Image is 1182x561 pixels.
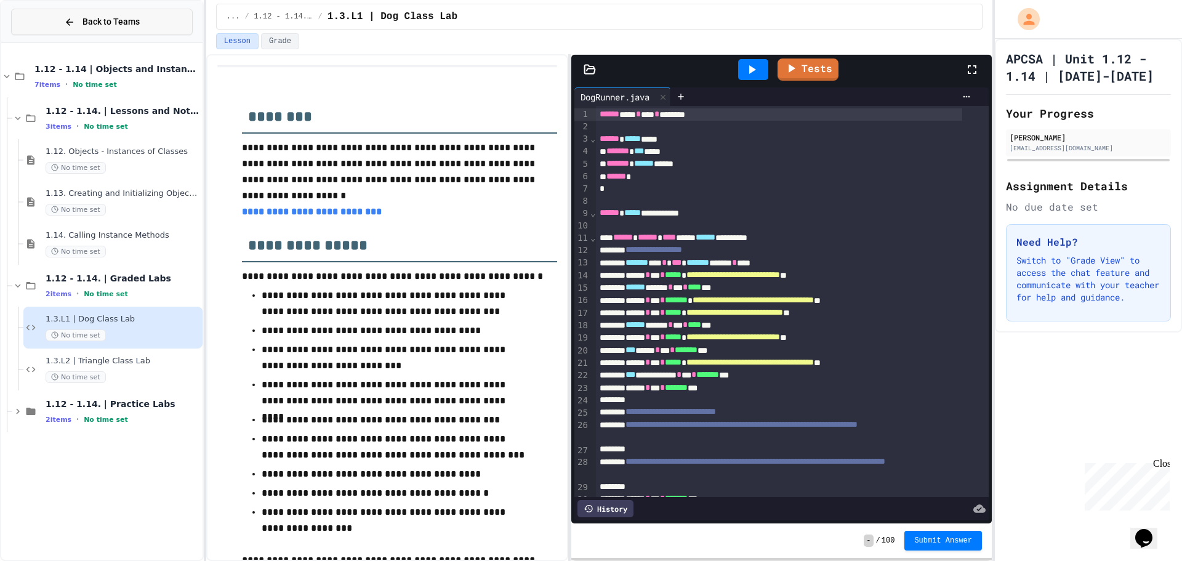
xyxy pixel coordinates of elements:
div: 30 [574,494,590,506]
a: Tests [778,59,838,81]
button: Grade [261,33,299,49]
p: Switch to "Grade View" to access the chat feature and communicate with your teacher for help and ... [1016,254,1160,304]
h2: Your Progress [1006,105,1171,122]
span: No time set [46,162,106,174]
div: 8 [574,195,590,208]
div: Chat with us now!Close [5,5,85,78]
span: 1.12 - 1.14. | Lessons and Notes [46,105,200,116]
div: 7 [574,183,590,195]
div: 1 [574,108,590,121]
span: No time set [84,290,128,298]
div: 25 [574,407,590,419]
span: - [864,535,873,547]
span: 1.14. Calling Instance Methods [46,230,200,241]
span: 3 items [46,123,71,131]
span: No time set [84,416,128,424]
div: 18 [574,320,590,332]
span: ... [227,12,240,22]
div: 14 [574,270,590,282]
span: 2 items [46,416,71,424]
span: / [318,12,323,22]
div: 12 [574,244,590,257]
iframe: chat widget [1080,458,1170,511]
div: 4 [574,145,590,158]
span: Fold line [590,233,596,243]
span: No time set [73,81,117,89]
span: 1.3.L2 | Triangle Class Lab [46,356,200,366]
div: [EMAIL_ADDRESS][DOMAIN_NAME] [1010,143,1167,153]
span: 1.12 - 1.14. | Graded Labs [46,273,200,284]
span: • [76,121,79,131]
div: 13 [574,257,590,269]
span: 1.12 - 1.14 | Objects and Instances of Classes [34,63,200,75]
span: No time set [46,246,106,257]
div: 10 [574,220,590,232]
span: No time set [46,204,106,216]
div: 3 [574,133,590,145]
button: Submit Answer [904,531,982,551]
button: Lesson [216,33,259,49]
div: DogRunner.java [574,87,671,106]
div: 17 [574,307,590,320]
div: 26 [574,419,590,445]
div: History [577,500,633,517]
h2: Assignment Details [1006,177,1171,195]
div: 19 [574,332,590,344]
span: No time set [84,123,128,131]
span: • [76,289,79,299]
span: Fold line [590,208,596,218]
div: 15 [574,282,590,294]
div: 23 [574,382,590,395]
div: 24 [574,395,590,407]
button: Back to Teams [11,9,193,35]
span: Fold line [590,134,596,143]
div: My Account [1005,5,1043,33]
div: 20 [574,345,590,357]
h3: Need Help? [1016,235,1160,249]
div: No due date set [1006,200,1171,214]
span: No time set [46,329,106,341]
h1: APCSA | Unit 1.12 - 1.14 | [DATE]-[DATE] [1006,50,1171,84]
div: 2 [574,121,590,133]
div: DogRunner.java [574,91,656,103]
div: 28 [574,456,590,482]
span: 1.12 - 1.14. | Practice Labs [46,398,200,410]
span: / [244,12,249,22]
span: Submit Answer [914,536,972,546]
div: 29 [574,482,590,494]
div: 11 [574,232,590,244]
iframe: chat widget [1130,512,1170,549]
div: 27 [574,445,590,457]
span: 7 items [34,81,60,89]
span: 1.12. Objects - Instances of Classes [46,147,200,157]
div: 16 [574,294,590,307]
span: / [876,536,880,546]
span: 1.12 - 1.14. | Graded Labs [254,12,313,22]
div: 6 [574,171,590,183]
div: 5 [574,158,590,171]
div: 21 [574,357,590,369]
span: 1.13. Creating and Initializing Objects: Constructors [46,188,200,199]
span: Back to Teams [82,15,140,28]
span: • [65,79,68,89]
span: 1.3.L1 | Dog Class Lab [328,9,457,24]
span: • [76,414,79,424]
div: 9 [574,208,590,220]
span: 1.3.L1 | Dog Class Lab [46,314,200,325]
div: 22 [574,369,590,382]
span: 100 [882,536,895,546]
div: [PERSON_NAME] [1010,132,1167,143]
span: 2 items [46,290,71,298]
span: No time set [46,371,106,383]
